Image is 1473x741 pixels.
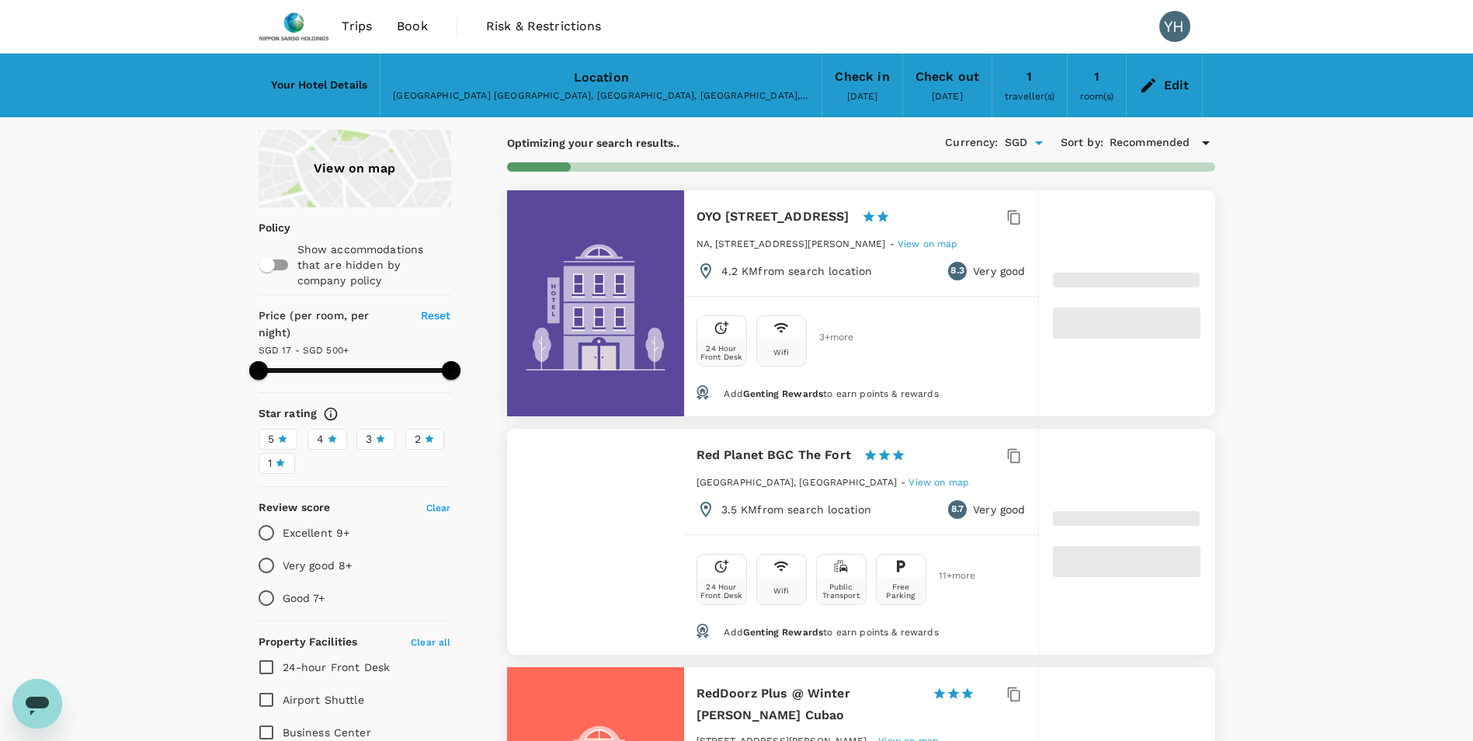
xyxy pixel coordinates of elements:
[366,431,372,447] span: 3
[1061,134,1103,151] h6: Sort by :
[721,263,873,279] p: 4.2 KM from search location
[12,679,62,729] iframe: Button to launch messaging window
[835,66,889,88] div: Check in
[283,590,325,606] p: Good 7+
[1094,66,1100,88] div: 1
[486,17,602,36] span: Risk & Restrictions
[950,263,964,279] span: 8.3
[259,634,358,651] h6: Property Facilities
[283,694,364,706] span: Airport Shuttle
[259,9,330,43] img: Nippon Sanso Holdings Singapore Pte Ltd
[268,431,274,447] span: 5
[945,134,998,151] h6: Currency :
[721,502,872,517] p: 3.5 KM from search location
[890,238,898,249] span: -
[697,238,886,249] span: NA, [STREET_ADDRESS][PERSON_NAME]
[411,637,450,648] span: Clear all
[932,91,963,102] span: [DATE]
[697,444,851,466] h6: Red Planet BGC The Fort
[415,431,421,447] span: 2
[271,77,368,94] h6: Your Hotel Details
[724,627,938,638] span: Add to earn points & rewards
[1110,134,1190,151] span: Recommended
[421,309,451,322] span: Reset
[1164,75,1190,96] div: Edit
[939,571,962,581] span: 11 + more
[898,238,958,249] span: View on map
[743,388,823,399] span: Genting Rewards
[697,683,920,726] h6: RedDoorz Plus @ Winter [PERSON_NAME] Cubao
[397,17,428,36] span: Book
[847,91,878,102] span: [DATE]
[901,477,908,488] span: -
[297,242,450,288] p: Show accommodations that are hidden by company policy
[1027,66,1032,88] div: 1
[915,66,979,88] div: Check out
[908,475,969,488] a: View on map
[898,237,958,249] a: View on map
[283,726,371,739] span: Business Center
[259,345,349,356] span: SGD 17 - SGD 500+
[743,627,823,638] span: Genting Rewards
[342,17,372,36] span: Trips
[880,583,922,600] div: Free Parking
[951,502,964,517] span: 8.7
[507,135,680,151] p: Optimizing your search results..
[283,525,350,541] p: Excellent 9+
[1028,132,1050,154] button: Open
[819,332,842,343] span: 3 + more
[259,130,451,207] a: View on map
[697,206,849,228] h6: OYO [STREET_ADDRESS]
[1005,91,1054,102] span: traveller(s)
[697,477,897,488] span: [GEOGRAPHIC_DATA], [GEOGRAPHIC_DATA]
[323,406,339,422] svg: Star ratings are awarded to properties to represent the quality of services, facilities, and amen...
[259,405,318,423] h6: Star rating
[268,455,272,471] span: 1
[773,586,790,595] div: Wifi
[1080,91,1113,102] span: room(s)
[393,89,809,104] div: [GEOGRAPHIC_DATA] [GEOGRAPHIC_DATA], [GEOGRAPHIC_DATA], [GEOGRAPHIC_DATA], [GEOGRAPHIC_DATA]
[259,499,331,517] h6: Review score
[426,503,451,513] span: Clear
[283,558,353,573] p: Very good 8+
[773,348,790,357] div: Wifi
[724,388,938,399] span: Add to earn points & rewards
[259,308,403,342] h6: Price (per room, per night)
[908,477,969,488] span: View on map
[259,220,269,235] p: Policy
[700,583,743,600] div: 24 Hour Front Desk
[820,583,863,600] div: Public Transport
[1159,11,1190,42] div: YH
[973,263,1025,279] p: Very good
[283,661,391,673] span: 24-hour Front Desk
[973,502,1025,517] p: Very good
[317,431,324,447] span: 4
[700,344,743,361] div: 24 Hour Front Desk
[574,67,629,89] div: Location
